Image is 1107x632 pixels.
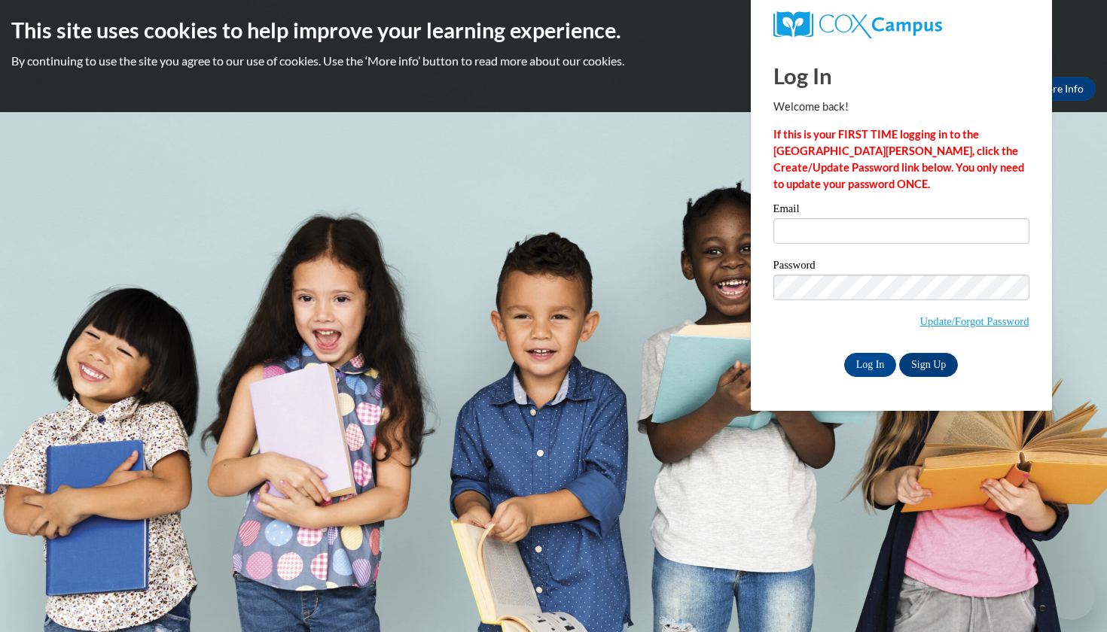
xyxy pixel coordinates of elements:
label: Email [773,203,1029,218]
iframe: Button to launch messaging window [1047,572,1095,620]
a: COX Campus [773,11,1029,38]
h1: Log In [773,60,1029,91]
label: Password [773,260,1029,275]
a: Sign Up [899,353,958,377]
p: By continuing to use the site you agree to our use of cookies. Use the ‘More info’ button to read... [11,53,1096,69]
p: Welcome back! [773,99,1029,115]
strong: If this is your FIRST TIME logging in to the [GEOGRAPHIC_DATA][PERSON_NAME], click the Create/Upd... [773,128,1024,190]
h2: This site uses cookies to help improve your learning experience. [11,15,1096,45]
a: Update/Forgot Password [919,315,1029,327]
img: COX Campus [773,11,942,38]
a: More Info [1025,77,1096,101]
input: Log In [844,353,897,377]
